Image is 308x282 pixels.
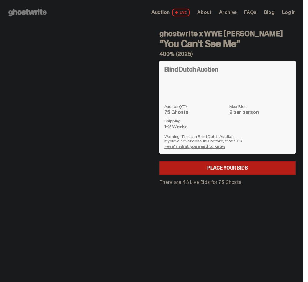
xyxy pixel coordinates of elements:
[159,30,296,37] h4: ghostwrite x WWE [PERSON_NAME]
[151,10,170,15] span: Auction
[164,144,225,149] a: Here's what you need to know
[164,110,226,115] dd: 75 Ghosts
[164,66,218,72] h4: Blind Dutch Auction
[244,10,256,15] a: FAQs
[164,104,226,109] dt: Auction QTY
[229,110,291,115] dd: 2 per person
[159,161,296,175] a: Place your Bids
[282,10,296,15] a: Log in
[159,180,296,185] p: There are 43 Live Bids for 75 Ghosts.
[197,10,212,15] a: About
[164,134,291,143] p: Warning: This is a Blind Dutch Auction. If you’ve never done this before, that’s OK.
[164,124,226,129] dd: 1-2 Weeks
[151,9,190,16] a: Auction LIVE
[172,9,190,16] span: LIVE
[229,104,291,109] dt: Max Bids
[159,51,296,57] h5: 400% (2025)
[219,10,237,15] a: Archive
[159,39,296,49] h3: “You Can't See Me”
[164,119,226,123] dt: Shipping
[264,10,275,15] a: Blog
